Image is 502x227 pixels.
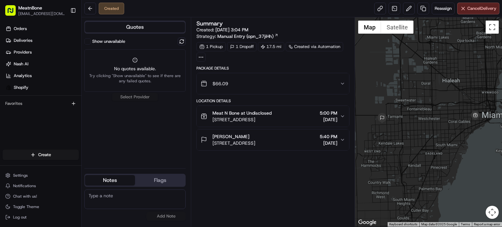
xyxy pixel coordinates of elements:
[3,202,79,211] button: Toggle Theme
[3,171,79,180] button: Settings
[467,6,496,11] span: Cancel Delivery
[432,3,455,14] button: Reassign
[3,47,81,57] a: Providers
[197,129,349,150] button: [PERSON_NAME][STREET_ADDRESS]5:40 PM[DATE]
[320,110,337,116] span: 5:00 PM
[217,33,278,40] a: Manual Entry (opn_37jiHh)
[14,49,32,55] span: Providers
[357,218,378,227] img: Google
[3,150,79,160] button: Create
[320,116,337,123] span: [DATE]
[85,175,135,186] button: Notes
[135,175,185,186] button: Flags
[212,116,272,123] span: [STREET_ADDRESS]
[14,85,28,90] span: Shopify
[196,42,226,51] div: 1 Pickup
[215,27,248,33] span: [DATE] 3:04 PM
[357,218,378,227] a: Open this area in Google Maps (opens a new window)
[3,98,79,109] div: Favorites
[227,42,257,51] div: 1 Dropoff
[3,213,79,222] button: Log out
[14,73,32,79] span: Analytics
[212,80,228,87] span: $66.09
[13,204,39,209] span: Toggle Theme
[212,110,272,116] span: Meat N Bone at Undisclosed
[421,222,457,226] span: Map data ©2025 Google
[85,22,185,32] button: Quotes
[258,42,284,51] div: 17.5 mi
[486,21,499,34] button: Toggle fullscreen view
[474,222,500,226] a: Report a map error
[92,39,125,44] label: Show unavailable
[13,194,37,199] span: Chat with us!
[196,21,223,26] h3: Summary
[13,215,26,220] span: Log out
[3,35,81,46] a: Deliveries
[196,26,248,33] span: Created:
[3,82,81,93] a: Shopify
[89,65,181,72] span: No quotes available.
[3,59,81,69] a: Nash AI
[18,5,42,11] button: MeatnBone
[14,26,27,32] span: Orders
[212,140,255,146] span: [STREET_ADDRESS]
[358,21,381,34] button: Show street map
[3,24,81,34] a: Orders
[320,140,337,146] span: [DATE]
[389,222,417,227] button: Keyboard shortcuts
[461,222,470,226] a: Terms (opens in new tab)
[13,183,36,188] span: Notifications
[3,71,81,81] a: Analytics
[286,42,343,51] a: Created via Automation
[212,133,249,140] span: [PERSON_NAME]
[196,66,349,71] div: Package Details
[435,6,452,11] span: Reassign
[217,33,274,40] span: Manual Entry (opn_37jiHh)
[381,21,413,34] button: Show satellite imagery
[18,11,65,16] button: [EMAIL_ADDRESS][DOMAIN_NAME]
[6,85,11,90] img: Shopify logo
[196,33,278,40] div: Strategy:
[14,61,28,67] span: Nash AI
[3,192,79,201] button: Chat with us!
[3,3,68,18] button: MeatnBone[EMAIL_ADDRESS][DOMAIN_NAME]
[457,3,499,14] button: CancelDelivery
[3,181,79,190] button: Notifications
[89,73,181,84] span: Try clicking "Show unavailable" to see if there are any failed quotes.
[14,38,32,43] span: Deliveries
[486,206,499,219] button: Map camera controls
[13,173,28,178] span: Settings
[196,98,349,104] div: Location Details
[197,73,349,94] button: $66.09
[38,152,51,158] span: Create
[320,133,337,140] span: 5:40 PM
[197,106,349,127] button: Meat N Bone at Undisclosed[STREET_ADDRESS]5:00 PM[DATE]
